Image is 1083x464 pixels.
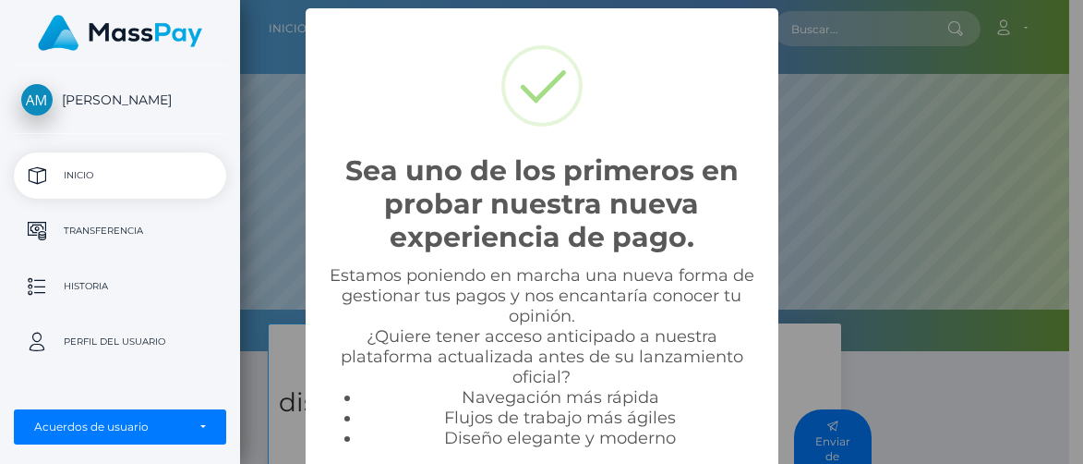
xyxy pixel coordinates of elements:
[324,154,760,254] h2: Sea uno de los primeros en probar nuestra nueva experiencia de pago.
[361,387,760,408] li: Navegación más rápida
[14,409,226,445] button: Acuerdos de usuario
[21,328,219,356] p: Perfil del usuario
[34,420,186,434] div: Acuerdos de usuario
[324,265,760,448] div: Estamos poniendo en marcha una nueva forma de gestionar tus pagos y nos encantaría conocer tu opi...
[21,217,219,245] p: Transferencia
[14,92,226,108] span: [PERSON_NAME]
[361,428,760,448] li: Diseño elegante y moderno
[38,15,202,51] img: MassPay
[21,162,219,189] p: Inicio
[361,408,760,428] li: Flujos de trabajo más ágiles
[21,273,219,300] p: Historia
